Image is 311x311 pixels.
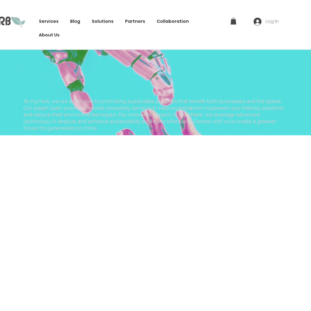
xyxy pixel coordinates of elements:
a: Services [36,16,62,27]
span: Log In [264,19,281,25]
span: Collaboration [157,18,189,25]
a: Blog [67,16,83,27]
a: About Us [36,29,63,41]
div: Solutions [89,16,117,27]
span: Blog [70,18,80,25]
span: About Us [39,32,60,38]
span: At myHerb, we are dedicated to promoting sustainable practices that benefit both businesses and t... [23,98,283,131]
span: Herb [156,63,193,85]
span: my [118,63,139,85]
span: Partners [125,18,145,25]
a: Partners [122,16,148,27]
nav: Site [36,16,224,41]
span: Solutions [92,18,114,25]
span: Services [39,18,59,25]
a: Collaboration [154,16,192,27]
span: AI [118,63,193,85]
button: Log In [249,16,283,27]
